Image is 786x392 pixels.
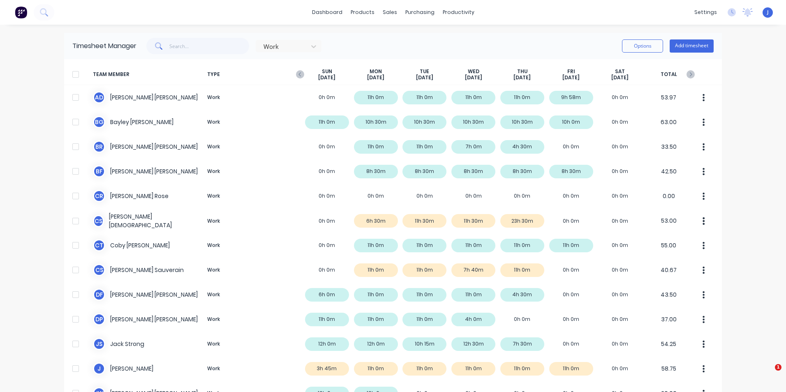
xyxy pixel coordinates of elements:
[420,68,429,75] span: TUE
[379,6,401,18] div: sales
[93,68,204,81] span: TEAM MEMBER
[513,74,531,81] span: [DATE]
[308,6,347,18] a: dashboard
[775,364,781,371] span: 1
[468,68,479,75] span: WED
[15,6,27,18] img: Factory
[670,39,714,53] button: Add timesheet
[322,68,332,75] span: SUN
[622,39,663,53] button: Options
[401,6,439,18] div: purchasing
[644,68,693,81] span: TOTAL
[517,68,527,75] span: THU
[758,364,778,384] iframe: Intercom live chat
[169,38,250,54] input: Search...
[370,68,382,75] span: MON
[347,6,379,18] div: products
[690,6,721,18] div: settings
[439,6,479,18] div: productivity
[767,9,769,16] span: J
[367,74,384,81] span: [DATE]
[318,74,335,81] span: [DATE]
[465,74,482,81] span: [DATE]
[611,74,629,81] span: [DATE]
[562,74,580,81] span: [DATE]
[567,68,575,75] span: FRI
[416,74,433,81] span: [DATE]
[615,68,625,75] span: SAT
[204,68,303,81] span: TYPE
[72,41,136,51] div: Timesheet Manager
